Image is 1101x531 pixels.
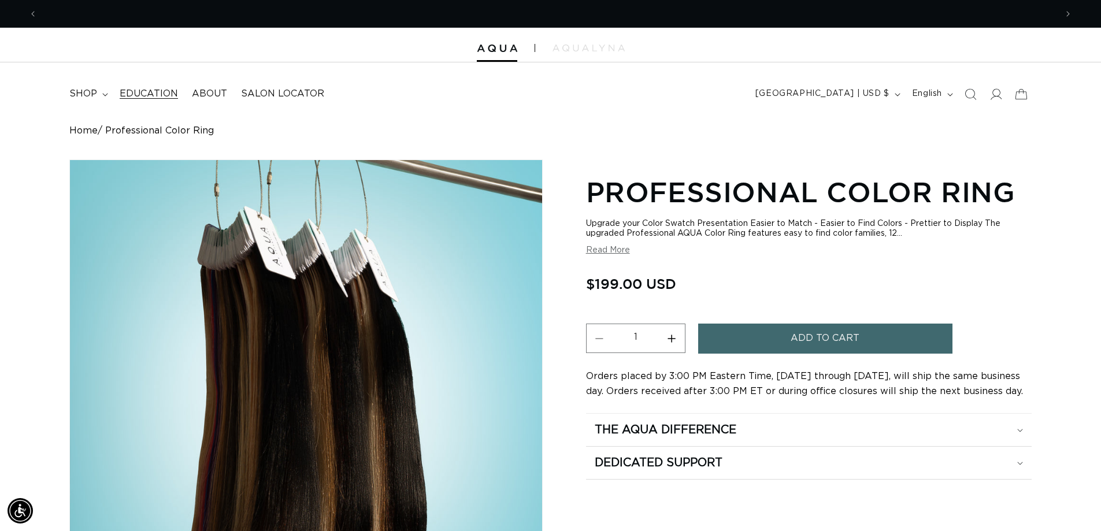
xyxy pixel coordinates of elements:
[748,83,905,105] button: [GEOGRAPHIC_DATA] | USD $
[586,219,1032,239] div: Upgrade your Color Swatch Presentation Easier to Match - Easier to Find Colors - Prettier to Disp...
[120,88,178,100] span: Education
[586,372,1023,396] span: Orders placed by 3:00 PM Eastern Time, [DATE] through [DATE], will ship the same business day. Or...
[586,447,1032,479] summary: Dedicated Support
[698,324,952,353] button: Add to cart
[185,81,234,107] a: About
[192,88,227,100] span: About
[905,83,958,105] button: English
[8,498,33,523] div: Accessibility Menu
[791,324,859,353] span: Add to cart
[69,125,1032,136] nav: breadcrumbs
[1043,476,1101,531] iframe: Chat Widget
[105,125,214,136] span: Professional Color Ring
[755,88,889,100] span: [GEOGRAPHIC_DATA] | USD $
[958,81,983,107] summary: Search
[20,3,46,25] button: Previous announcement
[595,455,722,470] h2: Dedicated Support
[241,88,324,100] span: Salon Locator
[912,88,942,100] span: English
[586,174,1032,210] h1: Professional Color Ring
[1055,3,1081,25] button: Next announcement
[234,81,331,107] a: Salon Locator
[69,125,98,136] a: Home
[595,422,736,437] h2: The Aqua Difference
[113,81,185,107] a: Education
[69,88,97,100] span: shop
[586,246,630,255] button: Read More
[477,44,517,53] img: Aqua Hair Extensions
[62,81,113,107] summary: shop
[586,414,1032,446] summary: The Aqua Difference
[586,273,676,295] span: $199.00 USD
[553,44,625,51] img: aqualyna.com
